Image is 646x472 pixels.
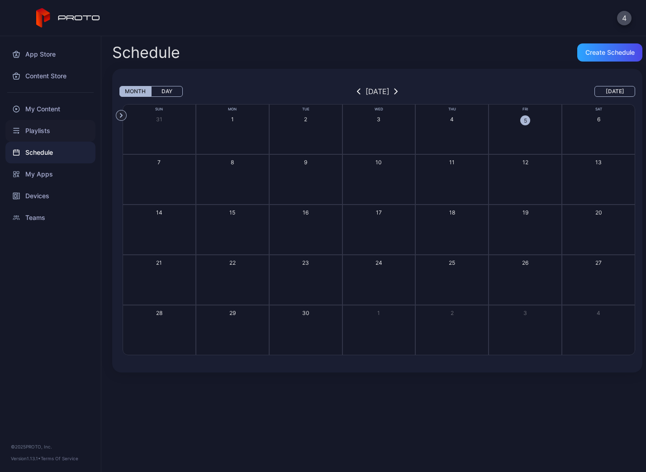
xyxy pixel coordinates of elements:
div: Fri [489,106,562,112]
a: Playlists [5,120,95,142]
div: 3 [377,115,380,123]
button: 18 [415,205,489,255]
div: Sun [123,106,196,112]
div: 1 [377,309,380,317]
div: 6 [597,115,600,123]
a: My Content [5,98,95,120]
a: Schedule [5,142,95,163]
div: Sat [562,106,635,112]
button: 26 [489,255,562,305]
div: 27 [595,259,602,267]
div: 4 [597,309,600,317]
div: [DATE] [366,86,389,97]
div: 24 [375,259,382,267]
a: Terms Of Service [41,456,78,461]
div: 5 [520,115,530,125]
button: 29 [196,305,269,355]
div: 7 [157,158,161,166]
button: 19 [489,205,562,255]
div: 14 [156,209,162,216]
button: 2 [269,104,342,154]
div: Wed [342,106,416,112]
div: 29 [229,309,236,317]
div: 4 [450,115,454,123]
div: 3 [523,309,527,317]
button: 31 [123,104,196,154]
div: 19 [522,209,528,216]
div: 11 [449,158,455,166]
div: © 2025 PROTO, Inc. [11,443,90,450]
div: Mon [196,106,269,112]
button: 20 [562,205,635,255]
div: 9 [304,158,307,166]
button: 12 [489,154,562,205]
a: Teams [5,207,95,229]
button: [DATE] [594,86,635,97]
button: 27 [562,255,635,305]
button: 7 [123,154,196,205]
button: 14 [123,205,196,255]
div: 21 [156,259,162,267]
div: 10 [375,158,382,166]
div: 13 [595,158,602,166]
h2: Schedule [112,44,180,61]
div: Thu [415,106,489,112]
button: 16 [269,205,342,255]
button: Day [151,86,183,97]
div: 20 [595,209,602,216]
button: 9 [269,154,342,205]
button: 1 [342,305,416,355]
div: 8 [231,158,234,166]
div: 18 [449,209,455,216]
button: 4 [617,11,632,25]
button: 24 [342,255,416,305]
div: 28 [156,309,162,317]
button: 8 [196,154,269,205]
button: Create Schedule [577,43,642,62]
button: 30 [269,305,342,355]
button: 4 [562,305,635,355]
a: App Store [5,43,95,65]
div: 16 [303,209,309,216]
div: 2 [451,309,454,317]
button: Month [119,86,151,97]
div: 12 [522,158,528,166]
div: 22 [229,259,236,267]
div: 23 [302,259,309,267]
div: 25 [449,259,455,267]
div: Create Schedule [585,49,635,56]
span: Version 1.13.1 • [11,456,41,461]
button: 6 [562,104,635,154]
button: 1 [196,104,269,154]
button: 13 [562,154,635,205]
button: 25 [415,255,489,305]
button: 28 [123,305,196,355]
button: 5 [489,104,562,154]
button: 17 [342,205,416,255]
a: Content Store [5,65,95,87]
a: Devices [5,185,95,207]
button: 3 [489,305,562,355]
div: 31 [156,115,162,123]
button: 10 [342,154,416,205]
div: 1 [231,115,234,123]
button: 22 [196,255,269,305]
div: Tue [269,106,342,112]
div: 15 [229,209,235,216]
a: My Apps [5,163,95,185]
div: 2 [304,115,307,123]
button: 3 [342,104,416,154]
div: 26 [522,259,528,267]
button: 2 [415,305,489,355]
button: 4 [415,104,489,154]
div: 30 [302,309,309,317]
button: 15 [196,205,269,255]
button: 23 [269,255,342,305]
